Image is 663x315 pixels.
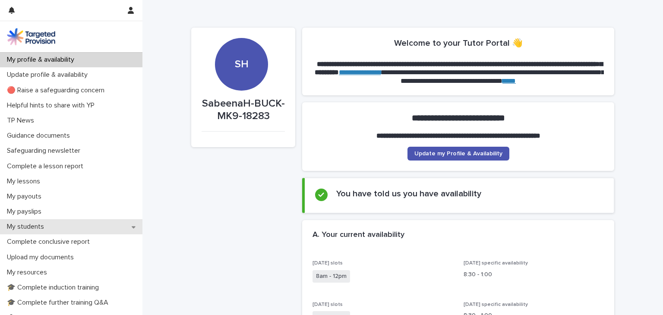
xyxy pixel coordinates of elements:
[3,162,90,170] p: Complete a lesson report
[3,238,97,246] p: Complete conclusive report
[3,299,115,307] p: 🎓 Complete further training Q&A
[464,270,604,279] p: 8:30 - 1:00
[3,101,101,110] p: Helpful hints to share with YP
[215,6,268,71] div: SH
[3,86,111,94] p: 🔴 Raise a safeguarding concern
[3,192,48,201] p: My payouts
[394,38,523,48] h2: Welcome to your Tutor Portal 👋
[3,177,47,186] p: My lessons
[3,71,95,79] p: Update profile & availability
[3,117,41,125] p: TP News
[336,189,481,199] h2: You have told us you have availability
[414,151,502,157] span: Update my Profile & Availability
[407,147,509,161] a: Update my Profile & Availability
[3,223,51,231] p: My students
[3,208,48,216] p: My payslips
[313,270,350,283] span: 8am - 12pm
[3,56,81,64] p: My profile & availability
[7,28,55,45] img: M5nRWzHhSzIhMunXDL62
[3,253,81,261] p: Upload my documents
[313,302,343,307] span: [DATE] slots
[313,230,404,240] h2: A. Your current availability
[3,268,54,277] p: My resources
[202,98,285,123] p: SabeenaH-BUCK-MK9-18283
[313,261,343,266] span: [DATE] slots
[464,302,528,307] span: [DATE] specific availability
[3,132,77,140] p: Guidance documents
[3,283,106,292] p: 🎓 Complete induction training
[464,261,528,266] span: [DATE] specific availability
[3,147,87,155] p: Safeguarding newsletter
